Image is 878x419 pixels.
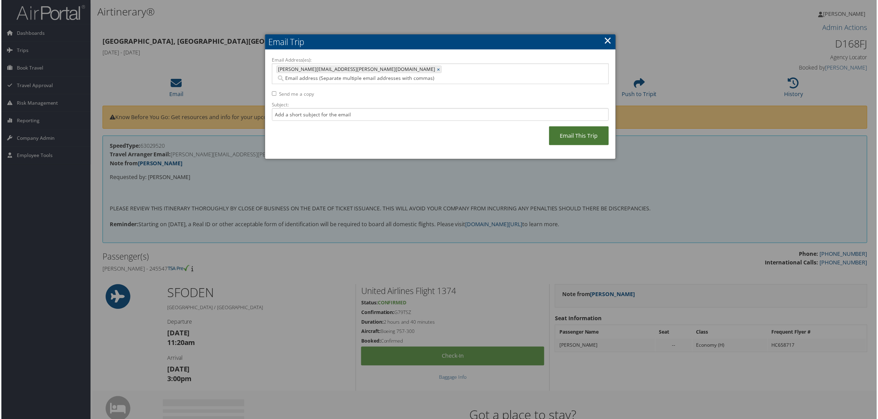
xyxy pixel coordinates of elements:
[279,91,314,98] label: Send me a copy
[271,108,609,121] input: Add a short subject for the email
[276,75,525,82] input: Email address (Separate multiple email addresses with commas)
[271,102,609,108] label: Subject:
[604,33,612,47] a: ×
[549,127,609,146] a: Email This Trip
[437,66,441,73] a: ×
[271,57,609,64] label: Email Address(es):
[276,66,435,73] span: [PERSON_NAME][EMAIL_ADDRESS][PERSON_NAME][DOMAIN_NAME]
[265,34,616,50] h2: Email Trip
